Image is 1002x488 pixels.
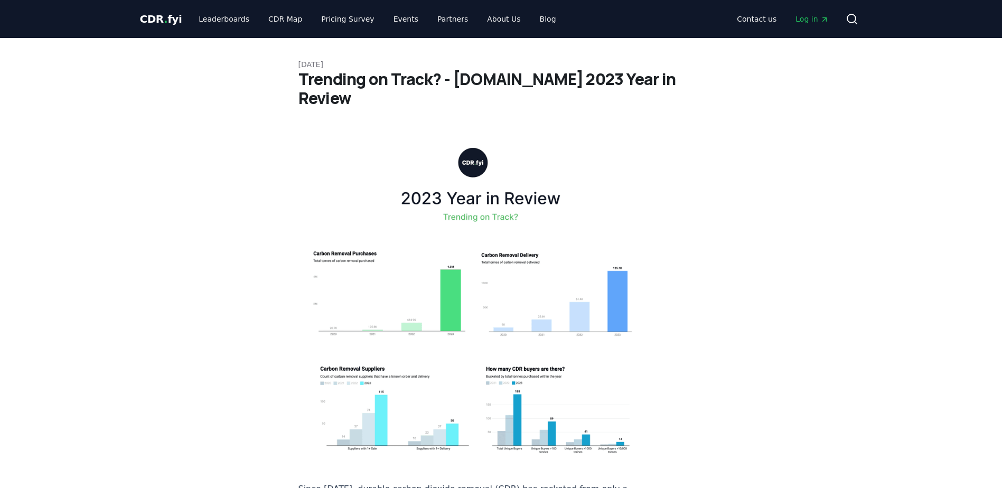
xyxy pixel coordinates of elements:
[728,10,837,29] nav: Main
[190,10,258,29] a: Leaderboards
[479,10,529,29] a: About Us
[787,10,837,29] a: Log in
[795,14,828,24] span: Log in
[260,10,311,29] a: CDR Map
[190,10,564,29] nav: Main
[140,13,182,25] span: CDR fyi
[531,10,565,29] a: Blog
[385,10,427,29] a: Events
[313,10,382,29] a: Pricing Survey
[164,13,167,25] span: .
[298,70,704,108] h1: Trending on Track? - [DOMAIN_NAME] 2023 Year in Review
[728,10,785,29] a: Contact us
[298,133,648,465] img: blog post image
[140,12,182,26] a: CDR.fyi
[429,10,476,29] a: Partners
[298,59,704,70] p: [DATE]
